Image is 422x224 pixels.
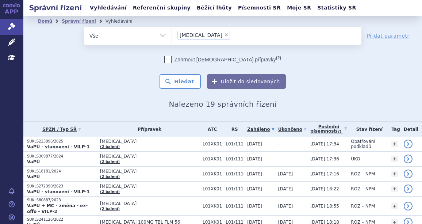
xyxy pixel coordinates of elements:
a: Písemnosti SŘ [236,3,283,13]
span: L01/111 [226,204,243,209]
strong: VaPÚ - stanovení - VILP-1 [27,144,90,149]
a: (2 balení) [100,145,120,149]
span: [MEDICAL_DATA] [100,139,199,144]
span: L01XK01 [203,186,222,191]
span: ROZ – NPM [351,171,375,176]
a: Běžící lhůty [195,3,234,13]
a: detail [404,202,413,210]
p: SUKLS272390/2023 [27,184,96,189]
span: [DATE] 18:55 [310,204,339,209]
p: SUKLS18181/2024 [27,169,96,174]
p: SUKLS241126/2022 [27,217,96,222]
a: Poslednípísemnost(?) [310,122,347,137]
abbr: (?) [276,56,281,60]
span: [MEDICAL_DATA] [100,154,199,159]
strong: VaPÚ [27,159,40,164]
p: SUKLS309877/2024 [27,154,96,159]
span: [DATE] [247,171,262,176]
span: [DATE] [278,204,293,209]
a: Správní řízení [62,19,96,24]
span: Nalezeno 19 správních řízení [169,100,276,109]
a: + [391,203,398,209]
p: SUKLS80887/2023 [27,198,96,203]
strong: VaPÚ + MC - změna - ex-offo - VILP-2 [27,203,88,214]
th: RS [222,122,243,137]
p: SUKLS223896/2025 [27,139,96,144]
a: Zahájeno [247,124,274,134]
strong: VaPÚ [27,174,40,179]
a: (2 balení) [100,175,120,179]
button: Hledat [160,74,201,89]
span: [DATE] 17:36 [310,156,339,162]
span: - [278,141,280,147]
a: detail [404,155,413,163]
a: + [391,186,398,192]
a: (2 balení) [100,160,120,164]
span: [DATE] 17:34 [310,141,339,147]
a: Ukončeno [278,124,307,134]
h2: Správní řízení [23,3,88,13]
span: L01/111 [226,171,243,176]
span: ROZ – NPM [351,204,375,209]
a: Referenční skupiny [131,3,193,13]
span: [DATE] [278,186,293,191]
span: L01/111 [226,156,243,162]
span: - [278,156,280,162]
span: Opatřování podkladů [351,139,375,149]
span: L01/111 [226,186,243,191]
span: [DATE] [247,186,262,191]
span: [DATE] [247,156,262,162]
input: [MEDICAL_DATA] [232,30,236,39]
span: L01/111 [226,141,243,147]
span: ROZ – NPM [351,186,375,191]
a: + [391,141,398,147]
span: [DATE] 18:22 [310,186,339,191]
a: Přidat parametr [367,32,410,39]
a: + [391,156,398,162]
span: [MEDICAL_DATA] [100,169,199,174]
a: (2 balení) [100,190,120,194]
th: ATC [199,122,222,137]
span: [DATE] [247,141,262,147]
a: detail [404,185,413,193]
button: Uložit do sledovaných [207,74,286,89]
span: [MEDICAL_DATA] [100,184,199,189]
th: Přípravek [96,122,199,137]
th: Tag [388,122,400,137]
span: × [224,33,229,37]
a: Moje SŘ [285,3,313,13]
a: Statistiky SŘ [315,3,358,13]
span: [DATE] [278,171,293,176]
th: Stav řízení [347,122,388,137]
a: detail [404,140,413,148]
span: [MEDICAL_DATA] [100,201,199,206]
a: detail [404,170,413,178]
span: [MEDICAL_DATA] [180,33,222,38]
span: L01XK01 [203,204,222,209]
a: Vyhledávání [88,3,129,13]
span: UKO [351,156,360,162]
span: L01XK01 [203,171,222,176]
a: Domů [38,19,52,24]
a: (2 balení) [100,207,120,211]
span: [DATE] [247,204,262,209]
label: Zahrnout [DEMOGRAPHIC_DATA] přípravky [164,56,281,63]
span: L01XK01 [203,156,222,162]
a: + [391,171,398,177]
span: [DATE] 17:16 [310,171,339,176]
abbr: (?) [336,129,341,134]
th: Detail [400,122,422,137]
span: L01XK01 [203,141,222,147]
a: SPZN / Typ SŘ [27,124,96,134]
strong: VaPÚ - stanovení - VILP-1 [27,189,90,194]
li: Vyhledávání [105,16,142,27]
